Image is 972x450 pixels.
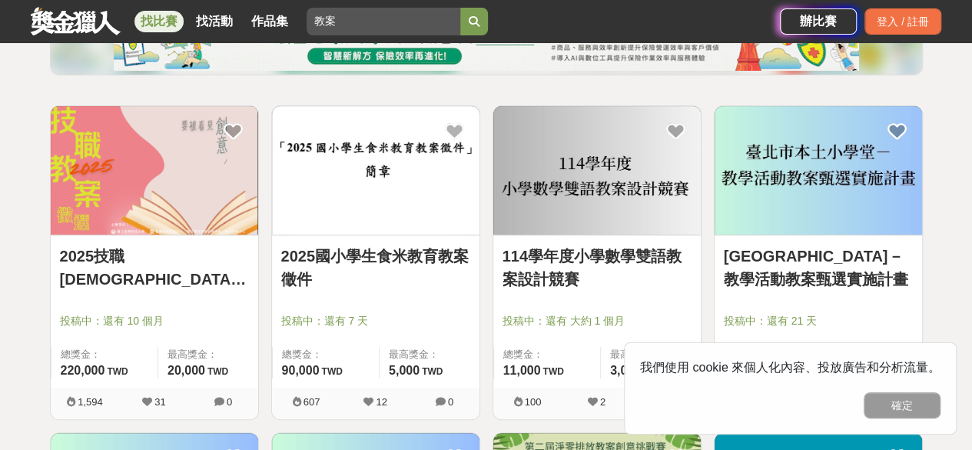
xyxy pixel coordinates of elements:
a: 114學年度小學數學雙語教案設計競賽 [503,245,692,291]
a: 找活動 [190,11,239,32]
a: 2025國小學生食米教育教案徵件 [281,245,470,291]
span: 0 [227,396,232,408]
img: Cover Image [51,106,258,235]
span: 0 [448,396,453,408]
a: Cover Image [715,106,922,235]
span: 2 [600,396,605,408]
a: 作品集 [245,11,294,32]
a: Cover Image [493,106,701,235]
span: 最高獎金： [610,347,692,362]
img: Cover Image [493,106,701,235]
span: 20,000 [168,364,205,377]
span: 總獎金： [61,347,148,362]
span: 3,000 [610,364,641,377]
span: TWD [321,366,342,377]
span: 我們使用 cookie 來個人化內容、投放廣告和分析流量。 [640,361,940,374]
span: TWD [107,366,128,377]
span: TWD [542,366,563,377]
span: 220,000 [61,364,105,377]
span: 總獎金： [282,347,370,362]
span: 11,000 [503,364,541,377]
span: 607 [304,396,320,408]
span: 投稿中：還有 7 天 [281,313,470,329]
span: 總獎金： [503,347,591,362]
span: 投稿中：還有 21 天 [724,313,913,329]
a: 2025技職[DEMOGRAPHIC_DATA]徵選 [60,245,249,291]
span: TWD [422,366,443,377]
img: Cover Image [272,106,479,235]
button: 確定 [864,392,940,418]
span: 100 [525,396,542,408]
a: 找比賽 [134,11,184,32]
span: 1,594 [78,396,103,408]
span: 31 [154,396,165,408]
a: Cover Image [272,106,479,235]
input: 2025土地銀行校園金融創意挑戰賽：從你出發 開啟智慧金融新頁 [307,8,460,35]
span: 最高獎金： [168,347,249,362]
span: 最高獎金： [389,347,470,362]
span: 90,000 [282,364,320,377]
span: 投稿中：還有 10 個月 [60,313,249,329]
div: 登入 / 註冊 [864,8,941,35]
img: Cover Image [715,106,922,235]
span: TWD [207,366,228,377]
a: Cover Image [51,106,258,235]
a: 辦比賽 [780,8,857,35]
a: [GEOGRAPHIC_DATA]－教學活動教案甄選實施計畫 [724,245,913,291]
span: 投稿中：還有 大約 1 個月 [503,313,692,329]
span: 12 [376,396,386,408]
span: 5,000 [389,364,420,377]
